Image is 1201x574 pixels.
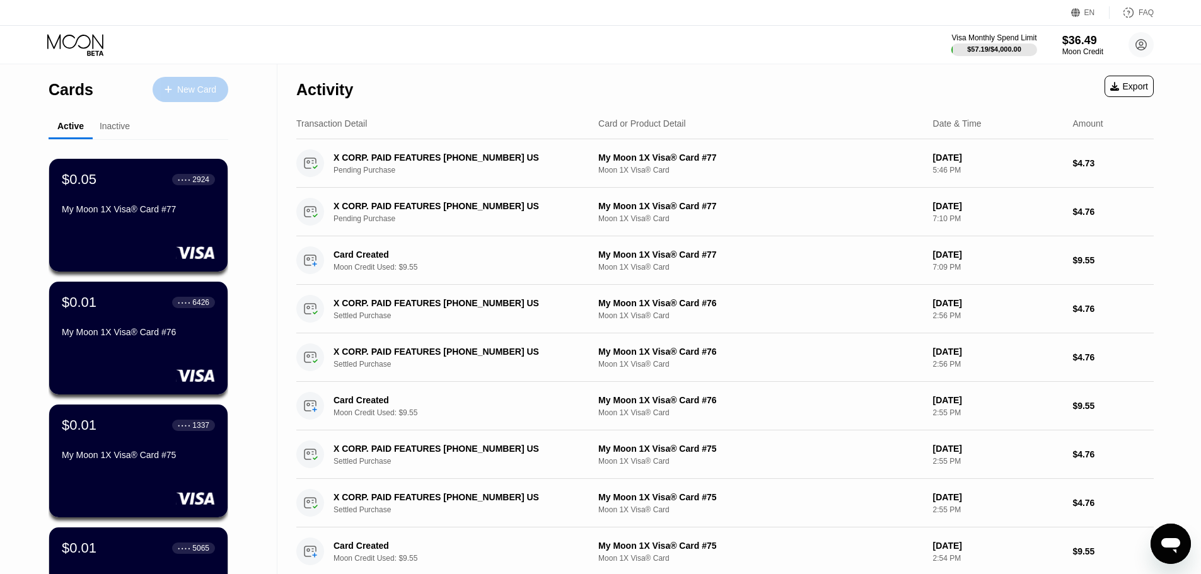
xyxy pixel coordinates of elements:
div: $36.49 [1062,34,1103,47]
div: Card Created [334,250,578,260]
div: Moon Credit Used: $9.55 [334,554,596,563]
div: Settled Purchase [334,457,596,466]
div: X CORP. PAID FEATURES [PHONE_NUMBER] US [334,298,578,308]
div: $0.01● ● ● ●6426My Moon 1X Visa® Card #76 [49,282,228,394]
div: X CORP. PAID FEATURES [PHONE_NUMBER] US [334,347,578,357]
div: Moon 1X Visa® Card [598,311,923,320]
div: X CORP. PAID FEATURES [PHONE_NUMBER] USPending PurchaseMy Moon 1X Visa® Card #77Moon 1X Visa® Car... [296,139,1154,188]
div: $0.05 [62,171,96,188]
div: Moon 1X Visa® Card [598,505,923,514]
div: 2:56 PM [933,360,1063,369]
div: [DATE] [933,250,1063,260]
div: Visa Monthly Spend Limit [951,33,1036,42]
div: [DATE] [933,444,1063,454]
div: Moon Credit Used: $9.55 [334,408,596,417]
div: $4.76 [1072,498,1154,508]
div: Transaction Detail [296,118,367,129]
div: 2:56 PM [933,311,1063,320]
div: Card CreatedMoon Credit Used: $9.55My Moon 1X Visa® Card #77Moon 1X Visa® Card[DATE]7:09 PM$9.55 [296,236,1154,285]
div: My Moon 1X Visa® Card #76 [598,395,923,405]
div: 2924 [192,175,209,184]
div: [DATE] [933,395,1063,405]
div: $9.55 [1072,546,1154,556]
div: EN [1071,6,1110,19]
div: [DATE] [933,298,1063,308]
div: $4.76 [1072,449,1154,459]
div: Card Created [334,395,578,405]
div: Pending Purchase [334,214,596,223]
div: ● ● ● ● [178,301,190,304]
div: 6426 [192,298,209,307]
div: My Moon 1X Visa® Card #77 [62,204,215,214]
div: Inactive [100,121,130,131]
div: Moon 1X Visa® Card [598,360,923,369]
div: $0.01 [62,294,96,311]
div: $4.73 [1072,158,1154,168]
div: X CORP. PAID FEATURES [PHONE_NUMBER] USPending PurchaseMy Moon 1X Visa® Card #77Moon 1X Visa® Car... [296,188,1154,236]
div: $9.55 [1072,401,1154,411]
div: ● ● ● ● [178,423,190,427]
div: Moon 1X Visa® Card [598,457,923,466]
div: [DATE] [933,152,1063,163]
div: Moon 1X Visa® Card [598,408,923,417]
div: New Card [177,84,216,95]
div: X CORP. PAID FEATURES [PHONE_NUMBER] US [334,492,578,502]
div: 1337 [192,421,209,430]
div: My Moon 1X Visa® Card #75 [598,444,923,454]
div: My Moon 1X Visa® Card #76 [62,327,215,337]
div: $0.01 [62,417,96,433]
div: Pending Purchase [334,166,596,175]
div: $0.01 [62,540,96,556]
div: Cards [49,81,93,99]
div: Moon 1X Visa® Card [598,554,923,563]
div: X CORP. PAID FEATURES [PHONE_NUMBER] USSettled PurchaseMy Moon 1X Visa® Card #76Moon 1X Visa® Car... [296,333,1154,382]
div: Card Created [334,541,578,551]
div: Active [57,121,84,131]
div: Settled Purchase [334,505,596,514]
div: My Moon 1X Visa® Card #77 [598,152,923,163]
div: X CORP. PAID FEATURES [PHONE_NUMBER] USSettled PurchaseMy Moon 1X Visa® Card #75Moon 1X Visa® Car... [296,430,1154,479]
div: ● ● ● ● [178,178,190,181]
div: FAQ [1139,8,1154,17]
div: Moon 1X Visa® Card [598,214,923,223]
div: X CORP. PAID FEATURES [PHONE_NUMBER] US [334,444,578,454]
div: Date & Time [933,118,982,129]
div: ● ● ● ● [178,546,190,550]
div: [DATE] [933,201,1063,211]
div: Card or Product Detail [598,118,686,129]
div: Moon 1X Visa® Card [598,166,923,175]
div: 5065 [192,544,209,553]
div: $57.19 / $4,000.00 [967,45,1021,53]
div: 5:46 PM [933,166,1063,175]
div: Activity [296,81,353,99]
div: Moon Credit [1062,47,1103,56]
div: [DATE] [933,492,1063,502]
div: $0.01● ● ● ●1337My Moon 1X Visa® Card #75 [49,405,228,517]
div: X CORP. PAID FEATURES [PHONE_NUMBER] USSettled PurchaseMy Moon 1X Visa® Card #75Moon 1X Visa® Car... [296,479,1154,527]
div: Moon 1X Visa® Card [598,263,923,272]
div: 2:54 PM [933,554,1063,563]
div: New Card [153,77,228,102]
div: Settled Purchase [334,360,596,369]
div: X CORP. PAID FEATURES [PHONE_NUMBER] US [334,152,578,163]
div: Visa Monthly Spend Limit$57.19/$4,000.00 [951,33,1036,56]
div: My Moon 1X Visa® Card #77 [598,250,923,260]
div: Export [1110,81,1148,91]
div: X CORP. PAID FEATURES [PHONE_NUMBER] US [334,201,578,211]
div: $4.76 [1072,304,1154,314]
div: EN [1084,8,1095,17]
div: My Moon 1X Visa® Card #75 [598,492,923,502]
div: My Moon 1X Visa® Card #75 [598,541,923,551]
div: Export [1105,76,1154,97]
div: 2:55 PM [933,505,1063,514]
div: FAQ [1110,6,1154,19]
div: $36.49Moon Credit [1062,34,1103,56]
div: 7:10 PM [933,214,1063,223]
div: Amount [1072,118,1103,129]
div: $9.55 [1072,255,1154,265]
div: $0.05● ● ● ●2924My Moon 1X Visa® Card #77 [49,159,228,272]
div: [DATE] [933,541,1063,551]
div: X CORP. PAID FEATURES [PHONE_NUMBER] USSettled PurchaseMy Moon 1X Visa® Card #76Moon 1X Visa® Car... [296,285,1154,333]
div: 2:55 PM [933,457,1063,466]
